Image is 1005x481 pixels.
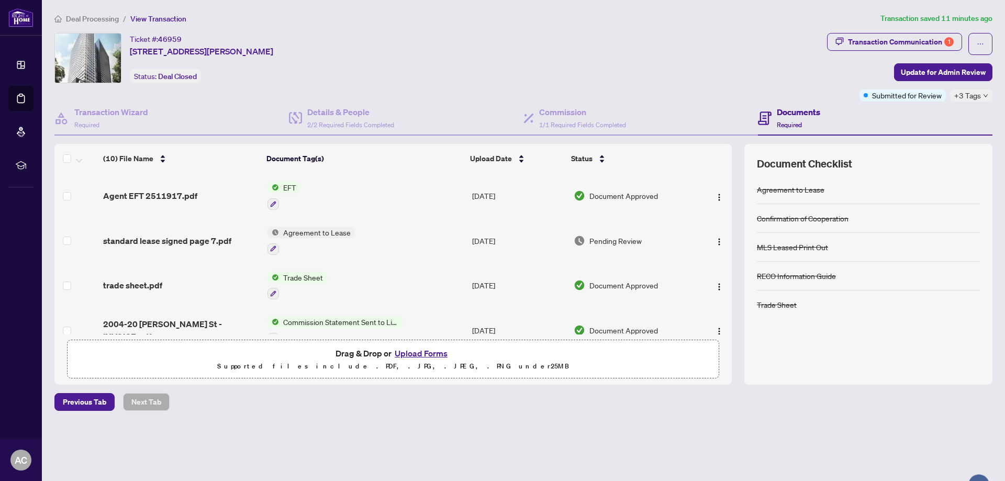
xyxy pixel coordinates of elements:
[130,14,186,24] span: View Transaction
[54,393,115,411] button: Previous Tab
[267,227,355,255] button: Status IconAgreement to Lease
[466,144,567,173] th: Upload Date
[757,241,828,253] div: MLS Leased Print Out
[15,453,27,467] span: AC
[74,106,148,118] h4: Transaction Wizard
[279,182,300,193] span: EFT
[103,318,259,343] span: 2004-20 [PERSON_NAME] St - INVOICE.pdf
[279,272,327,283] span: Trade Sheet
[267,182,300,210] button: Status IconEFT
[715,327,723,335] img: Logo
[777,121,802,129] span: Required
[103,234,231,247] span: standard lease signed page 7.pdf
[715,283,723,291] img: Logo
[267,316,279,328] img: Status Icon
[880,13,992,25] article: Transaction saved 11 minutes ago
[539,106,626,118] h4: Commission
[130,45,273,58] span: [STREET_ADDRESS][PERSON_NAME]
[307,121,394,129] span: 2/2 Required Fields Completed
[54,15,62,23] span: home
[130,33,182,45] div: Ticket #:
[123,393,170,411] button: Next Tab
[901,64,986,81] span: Update for Admin Review
[267,272,279,283] img: Status Icon
[158,72,197,81] span: Deal Closed
[468,308,569,353] td: [DATE]
[130,69,201,83] div: Status:
[777,106,820,118] h4: Documents
[55,33,121,83] img: IMG-C12275137_1.jpg
[711,187,728,204] button: Logo
[757,212,848,224] div: Confirmation of Cooperation
[589,325,658,336] span: Document Approved
[827,33,962,51] button: Transaction Communication1
[262,144,466,173] th: Document Tag(s)
[74,121,99,129] span: Required
[944,37,954,47] div: 1
[468,173,569,218] td: [DATE]
[103,189,197,202] span: Agent EFT 2511917.pdf
[574,190,585,202] img: Document Status
[715,193,723,202] img: Logo
[123,13,126,25] li: /
[954,90,981,102] span: +3 Tags
[307,106,394,118] h4: Details & People
[757,299,797,310] div: Trade Sheet
[99,144,262,173] th: (10) File Name
[267,227,279,238] img: Status Icon
[74,360,712,373] p: Supported files include .PDF, .JPG, .JPEG, .PNG under 25 MB
[470,153,512,164] span: Upload Date
[848,33,954,50] div: Transaction Communication
[468,263,569,308] td: [DATE]
[267,182,279,193] img: Status Icon
[757,270,836,282] div: RECO Information Guide
[103,153,153,164] span: (10) File Name
[872,90,942,101] span: Submitted for Review
[894,63,992,81] button: Update for Admin Review
[267,316,403,344] button: Status IconCommission Statement Sent to Listing Brokerage
[977,40,984,48] span: ellipsis
[711,277,728,294] button: Logo
[589,235,642,247] span: Pending Review
[757,156,852,171] span: Document Checklist
[574,279,585,291] img: Document Status
[103,279,162,292] span: trade sheet.pdf
[279,227,355,238] span: Agreement to Lease
[336,346,451,360] span: Drag & Drop or
[279,316,403,328] span: Commission Statement Sent to Listing Brokerage
[983,93,988,98] span: down
[158,35,182,44] span: 46959
[8,8,33,27] img: logo
[711,232,728,249] button: Logo
[66,14,119,24] span: Deal Processing
[539,121,626,129] span: 1/1 Required Fields Completed
[392,346,451,360] button: Upload Forms
[715,238,723,246] img: Logo
[571,153,593,164] span: Status
[63,394,106,410] span: Previous Tab
[757,184,824,195] div: Agreement to Lease
[567,144,693,173] th: Status
[589,279,658,291] span: Document Approved
[68,340,719,379] span: Drag & Drop orUpload FormsSupported files include .PDF, .JPG, .JPEG, .PNG under25MB
[267,272,327,300] button: Status IconTrade Sheet
[574,235,585,247] img: Document Status
[963,444,995,476] button: Open asap
[711,322,728,339] button: Logo
[574,325,585,336] img: Document Status
[468,218,569,263] td: [DATE]
[589,190,658,202] span: Document Approved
